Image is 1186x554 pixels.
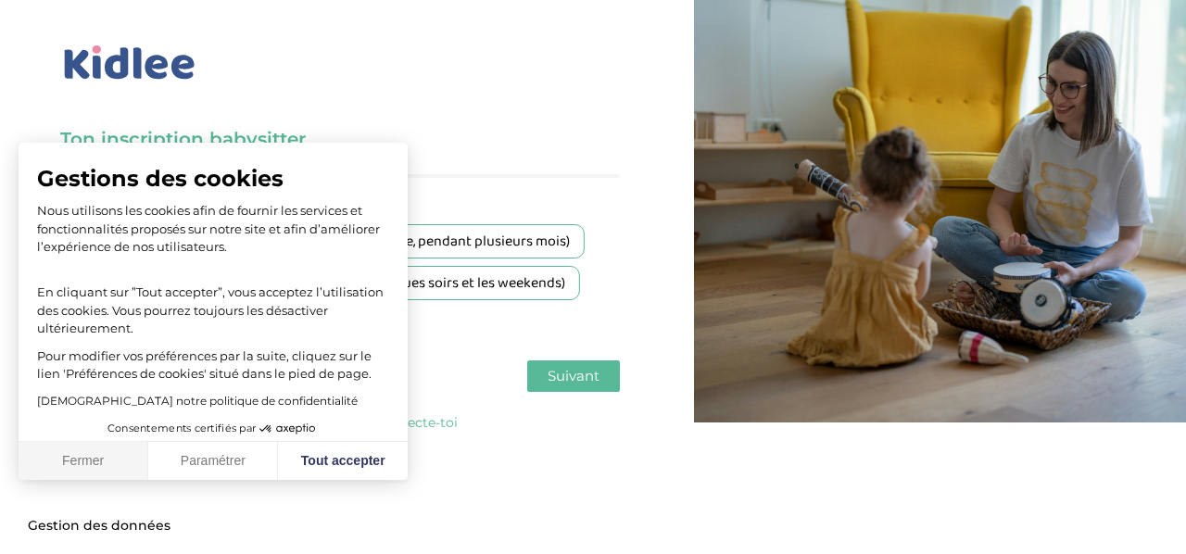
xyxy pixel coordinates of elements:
[37,202,389,257] p: Nous utilisons les cookies afin de fournir les services et fonctionnalités proposés sur notre sit...
[17,507,182,546] button: Fermer le widget sans consentement
[373,414,458,431] a: Connecte-toi
[98,417,328,441] button: Consentements certifiés par
[548,367,599,384] span: Suivant
[259,401,315,457] svg: Axeptio
[60,42,199,84] img: logo_kidlee_bleu
[37,266,389,338] p: En cliquant sur ”Tout accepter”, vous acceptez l’utilisation des cookies. Vous pourrez toujours l...
[107,423,256,434] span: Consentements certifiés par
[278,442,408,481] button: Tout accepter
[19,442,148,481] button: Fermer
[37,165,389,193] span: Gestions des cookies
[37,394,358,408] a: [DEMOGRAPHIC_DATA] notre politique de confidentialité
[148,442,278,481] button: Paramétrer
[28,518,170,535] span: Gestion des données
[37,347,389,384] p: Pour modifier vos préférences par la suite, cliquez sur le lien 'Préférences de cookies' situé da...
[60,126,620,152] h3: Ton inscription babysitter
[527,360,620,392] button: Suivant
